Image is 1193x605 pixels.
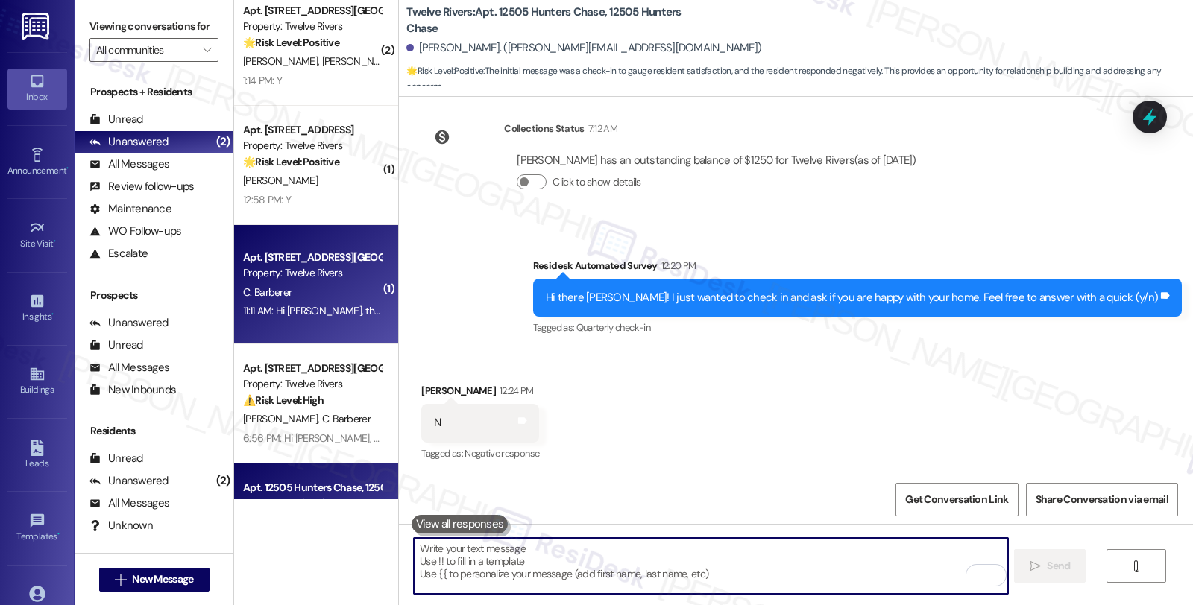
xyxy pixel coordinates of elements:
span: : The initial message was a check-in to gauge resident satisfaction, and the resident responded n... [406,63,1193,95]
div: Apt. [STREET_ADDRESS][GEOGRAPHIC_DATA][PERSON_NAME][STREET_ADDRESS][PERSON_NAME] [243,361,381,376]
span: [PERSON_NAME] [322,54,397,68]
div: [PERSON_NAME] has an outstanding balance of $1250 for Twelve Rivers (as of [DATE]) [517,153,916,168]
div: Property: Twelve Rivers [243,265,381,281]
div: Apt. 12505 Hunters Chase, 12505 Hunters Chase [243,480,381,495]
div: (2) [213,130,234,153]
div: Prospects [75,288,233,303]
button: Send [1014,549,1086,583]
div: Property: Twelve Rivers [243,495,381,511]
div: Apt. [STREET_ADDRESS][GEOGRAPHIC_DATA][PERSON_NAME][STREET_ADDRESS][PERSON_NAME] [243,3,381,19]
div: New Inbounds [89,382,176,398]
div: Apt. [STREET_ADDRESS] [243,122,381,138]
i:  [1030,560,1041,572]
span: [PERSON_NAME] [243,412,322,425]
a: Leads [7,435,67,475]
a: Insights • [7,288,67,329]
a: Buildings [7,361,67,402]
div: Hi there [PERSON_NAME]! I just wanted to check in and ask if you are happy with your home. Feel f... [546,290,1158,305]
span: Negative response [465,447,539,460]
div: All Messages [89,360,169,376]
div: Tagged as: [421,443,539,464]
i:  [115,574,126,586]
i:  [203,44,211,56]
div: 12:58 PM: Y [243,193,291,206]
div: Unread [89,112,143,127]
div: [PERSON_NAME] [421,383,539,404]
div: Prospects + Residents [75,84,233,100]
div: Unread [89,451,143,466]
span: C. Barberer [322,412,371,425]
div: 7:12 AM [585,121,617,136]
div: Tagged as: [533,317,1182,338]
div: Property: Twelve Rivers [243,138,381,153]
a: Site Visit • [7,215,67,256]
span: Get Conversation Link [905,492,1008,507]
div: Unanswered [89,134,169,150]
span: • [54,236,56,247]
div: Residents [75,423,233,439]
div: (2) [213,469,234,492]
span: Quarterly check-in [576,321,650,334]
span: • [51,309,54,320]
label: Viewing conversations for [89,15,218,38]
img: ResiDesk Logo [22,13,52,40]
div: Unanswered [89,315,169,331]
strong: 🌟 Risk Level: Positive [243,36,339,49]
span: Send [1047,558,1070,574]
span: [PERSON_NAME] [243,174,318,187]
div: Property: Twelve Rivers [243,19,381,34]
div: Collections Status [504,121,584,136]
label: Click to show details [553,174,640,190]
strong: 🌟 Risk Level: Positive [243,155,339,168]
div: 6:56 PM: Hi [PERSON_NAME], I understand your concern about the duct and refrigerator cleaning. So... [243,431,1130,445]
div: Residesk Automated Survey [533,258,1182,279]
a: Inbox [7,69,67,109]
div: Apt. [STREET_ADDRESS][GEOGRAPHIC_DATA][PERSON_NAME][STREET_ADDRESS][PERSON_NAME] [243,250,381,265]
strong: ⚠️ Risk Level: High [243,393,324,407]
div: All Messages [89,156,169,172]
button: Share Conversation via email [1026,483,1178,516]
div: Unanswered [89,473,169,489]
textarea: To enrich screen reader interactions, please activate Accessibility in Grammarly extension settings [414,538,1007,594]
span: • [66,163,69,174]
a: Templates • [7,508,67,548]
input: All communities [96,38,195,62]
span: [PERSON_NAME] [243,54,322,68]
button: New Message [99,568,210,592]
div: Escalate [89,246,148,262]
div: WO Follow-ups [89,224,181,239]
span: C. Barberer [243,285,292,299]
b: Twelve Rivers: Apt. 12505 Hunters Chase, 12505 Hunters Chase [406,4,705,37]
div: Unread [89,338,143,353]
div: N [434,415,441,431]
span: • [57,529,60,539]
div: All Messages [89,495,169,511]
div: Maintenance [89,201,171,217]
div: Review follow-ups [89,179,194,194]
div: Property: Twelve Rivers [243,376,381,392]
div: [PERSON_NAME]. ([PERSON_NAME][EMAIL_ADDRESS][DOMAIN_NAME]) [406,40,761,56]
i:  [1130,560,1142,572]
strong: 🌟 Risk Level: Positive [406,65,483,77]
button: Get Conversation Link [895,483,1018,516]
div: Unknown [89,518,153,533]
div: 12:20 PM [658,258,696,273]
span: Share Conversation via email [1036,492,1168,507]
span: New Message [132,571,193,587]
div: 12:24 PM [496,383,534,399]
div: 1:14 PM: Y [243,74,282,87]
